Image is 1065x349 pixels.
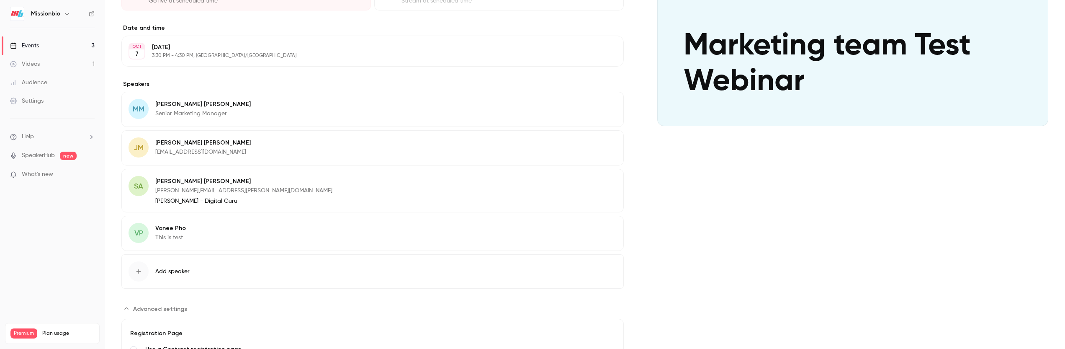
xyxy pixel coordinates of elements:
span: SA [134,181,143,192]
div: Videos [10,60,40,68]
p: [PERSON_NAME][EMAIL_ADDRESS][PERSON_NAME][DOMAIN_NAME] [155,186,332,195]
label: Speakers [121,80,624,88]
div: Events [10,41,39,50]
p: [PERSON_NAME] [PERSON_NAME] [155,100,251,109]
li: help-dropdown-opener [10,132,95,141]
p: 7 [135,50,139,58]
p: This is test [155,233,186,242]
p: Vanee Pho [155,224,186,233]
div: JM[PERSON_NAME] [PERSON_NAME][EMAIL_ADDRESS][DOMAIN_NAME] [121,130,624,165]
img: Missionbio [10,7,24,21]
p: [PERSON_NAME] - Digital Guru [155,197,332,205]
div: Settings [10,97,44,105]
span: JM [134,142,144,153]
span: VP [134,227,143,239]
span: Plan usage [42,330,94,337]
iframe: Noticeable Trigger [85,171,95,178]
h6: Missionbio [31,10,60,18]
span: Premium [10,328,37,339]
div: MM[PERSON_NAME] [PERSON_NAME]Senior Marketing Manager [121,92,624,127]
span: MM [133,103,144,115]
button: Add speaker [121,254,624,289]
div: Audience [10,78,47,87]
p: [DATE] [152,43,579,52]
span: new [60,152,77,160]
div: SA[PERSON_NAME] [PERSON_NAME][PERSON_NAME][EMAIL_ADDRESS][PERSON_NAME][DOMAIN_NAME][PERSON_NAME] ... [121,169,624,212]
div: VPVanee PhoThis is test [121,216,624,251]
p: [PERSON_NAME] [PERSON_NAME] [155,177,332,186]
span: Advanced settings [133,305,187,313]
span: Help [22,132,34,141]
button: Advanced settings [121,302,192,315]
p: [PERSON_NAME] [PERSON_NAME] [155,139,251,147]
p: [EMAIL_ADDRESS][DOMAIN_NAME] [155,148,251,156]
span: Add speaker [155,267,190,276]
label: Date and time [121,24,624,32]
p: Senior Marketing Manager [155,109,251,118]
div: Registration Page [129,329,617,338]
div: OCT [129,44,144,49]
p: 3:30 PM - 4:30 PM, [GEOGRAPHIC_DATA]/[GEOGRAPHIC_DATA] [152,52,579,59]
a: SpeakerHub [22,151,55,160]
span: What's new [22,170,53,179]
